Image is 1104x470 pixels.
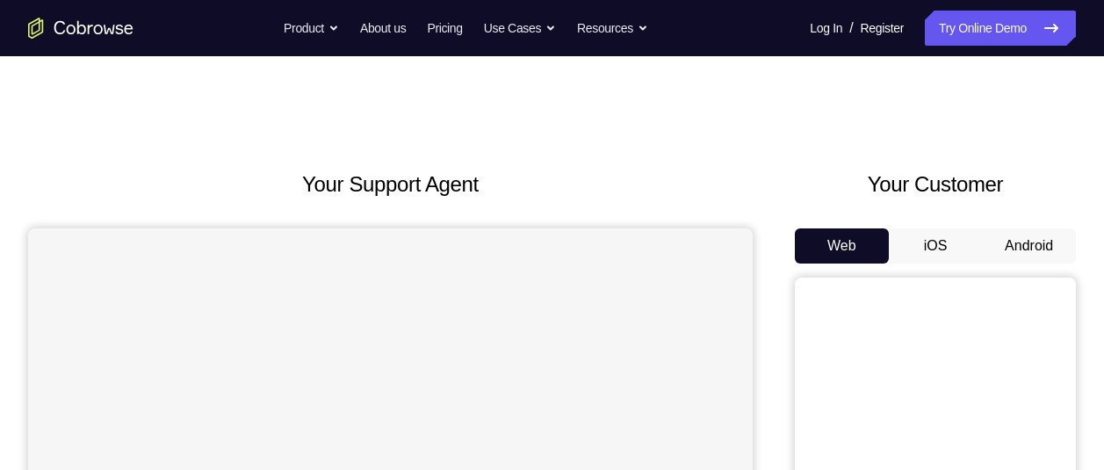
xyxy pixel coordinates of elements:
button: Use Cases [484,11,556,46]
a: Log In [810,11,842,46]
button: Product [284,11,339,46]
button: Web [795,228,889,264]
a: About us [360,11,406,46]
a: Try Online Demo [925,11,1076,46]
span: / [849,18,853,39]
h2: Your Customer [795,169,1076,200]
button: iOS [889,228,983,264]
a: Go to the home page [28,18,133,39]
a: Register [861,11,904,46]
button: Resources [577,11,648,46]
button: Android [982,228,1076,264]
h2: Your Support Agent [28,169,753,200]
a: Pricing [427,11,462,46]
